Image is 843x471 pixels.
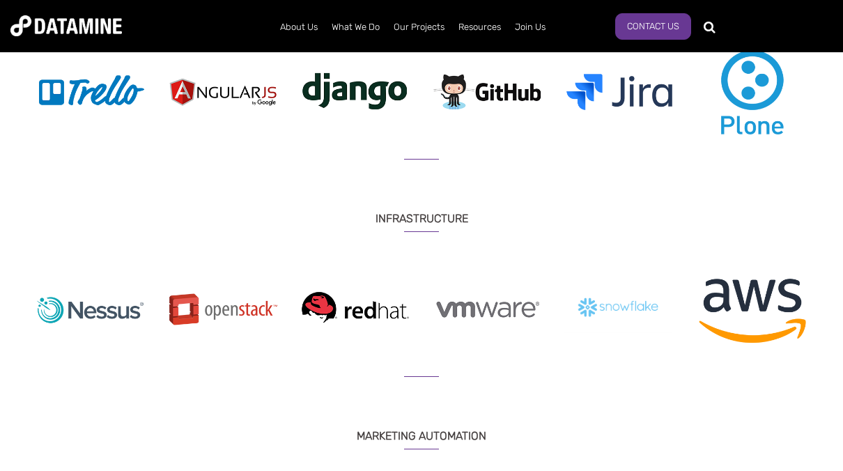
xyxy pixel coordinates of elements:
img: django-230.png [300,49,411,135]
a: About Us [273,9,325,45]
a: Contact Us [615,13,691,40]
img: AWS.230.png [697,267,808,353]
img: redhat.230.png [300,267,411,353]
img: Snowflake-Jun-24-2021-03-02-48-25-AM [564,267,676,344]
img: Datamine [10,15,122,36]
img: jira.230.png [564,49,676,135]
a: Join Us [508,9,552,45]
h3: MARKETING AUTOMATION [24,412,819,449]
a: Our Projects [387,9,451,45]
img: vm-ware.230.png [432,267,543,353]
img: trello-230.png [35,49,146,135]
h3: INFRASTRUCTURE [24,194,819,232]
img: nessus-logo.230.png [35,267,146,353]
a: What We Do [325,9,387,45]
img: Plone.230.png [697,49,808,135]
img: angular-230.png [167,49,279,135]
img: github-230.png [432,49,543,135]
img: openstack.230.png [167,267,279,353]
a: Resources [451,9,508,45]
